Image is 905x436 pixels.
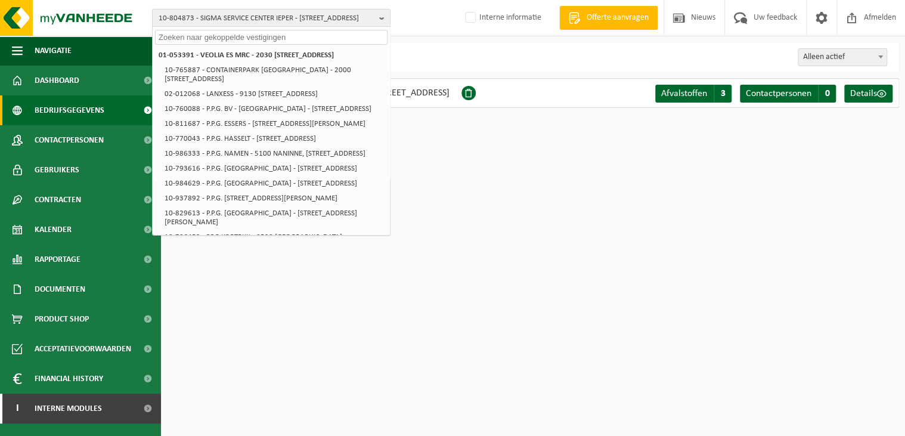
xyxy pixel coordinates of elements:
[661,89,707,98] span: Afvalstoffen
[35,334,131,364] span: Acceptatievoorwaarden
[159,10,374,27] span: 10-804873 - SIGMA SERVICE CENTER IEPER - [STREET_ADDRESS]
[584,12,652,24] span: Offerte aanvragen
[714,85,732,103] span: 3
[35,215,72,245] span: Kalender
[161,131,388,146] li: 10-770043 - P.P.G. HASSELT - [STREET_ADDRESS]
[12,394,23,423] span: I
[161,101,388,116] li: 10-760088 - P.P.G. BV - [GEOGRAPHIC_DATA] - [STREET_ADDRESS]
[35,95,104,125] span: Bedrijfsgegevens
[35,185,81,215] span: Contracten
[818,85,836,103] span: 0
[35,155,79,185] span: Gebruikers
[161,176,388,191] li: 10-984629 - P.P.G. [GEOGRAPHIC_DATA] - [STREET_ADDRESS]
[740,85,836,103] a: Contactpersonen 0
[559,6,658,30] a: Offerte aanvragen
[35,125,104,155] span: Contactpersonen
[161,116,388,131] li: 10-811687 - P.P.G. ESSERS - [STREET_ADDRESS][PERSON_NAME]
[35,245,80,274] span: Rapportage
[35,304,89,334] span: Product Shop
[798,48,887,66] span: Alleen actief
[152,9,390,27] button: 10-804873 - SIGMA SERVICE CENTER IEPER - [STREET_ADDRESS]
[463,9,541,27] label: Interne informatie
[844,85,892,103] a: Details
[35,36,72,66] span: Navigatie
[161,191,388,206] li: 10-937892 - P.P.G. [STREET_ADDRESS][PERSON_NAME]
[746,89,811,98] span: Contactpersonen
[35,274,85,304] span: Documenten
[161,86,388,101] li: 02-012068 - LANXESS - 9130 [STREET_ADDRESS]
[798,49,887,66] span: Alleen actief
[161,230,388,253] li: 10-786452 - PPG KORTRIJK - 8520 [GEOGRAPHIC_DATA], INDUSTRIELAAN 6
[159,51,334,59] strong: 01-053391 - VEOLIA ES MRC - 2030 [STREET_ADDRESS]
[161,161,388,176] li: 10-793616 - P.P.G. [GEOGRAPHIC_DATA] - [STREET_ADDRESS]
[161,206,388,230] li: 10-829613 - P.P.G. [GEOGRAPHIC_DATA] - [STREET_ADDRESS][PERSON_NAME]
[35,394,102,423] span: Interne modules
[161,146,388,161] li: 10-986333 - P.P.G. NAMEN - 5100 NANINNE, [STREET_ADDRESS]
[155,30,388,45] input: Zoeken naar gekoppelde vestigingen
[35,66,79,95] span: Dashboard
[655,85,732,103] a: Afvalstoffen 3
[161,63,388,86] li: 10-765887 - CONTAINERPARK [GEOGRAPHIC_DATA] - 2000 [STREET_ADDRESS]
[35,364,103,394] span: Financial History
[850,89,877,98] span: Details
